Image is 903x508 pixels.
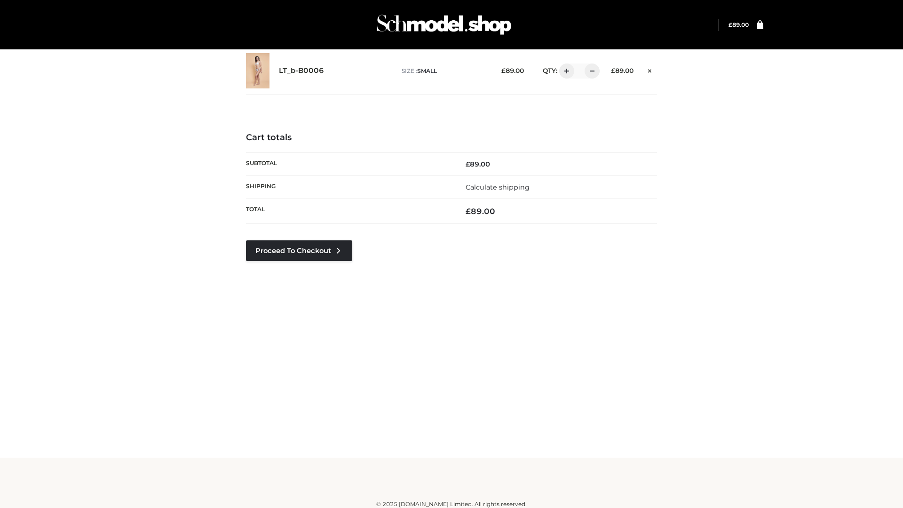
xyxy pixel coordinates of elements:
span: £ [501,67,506,74]
span: £ [466,160,470,168]
bdi: 89.00 [501,67,524,74]
h4: Cart totals [246,133,657,143]
span: SMALL [417,67,437,74]
bdi: 89.00 [466,160,490,168]
th: Shipping [246,175,451,198]
th: Subtotal [246,152,451,175]
a: £89.00 [729,21,749,28]
span: £ [729,21,732,28]
p: size : [402,67,487,75]
th: Total [246,199,451,224]
div: QTY: [533,63,596,79]
a: Calculate shipping [466,183,530,191]
bdi: 89.00 [729,21,749,28]
bdi: 89.00 [466,206,495,216]
bdi: 89.00 [611,67,634,74]
img: LT_b-B0006 - SMALL [246,53,269,88]
span: £ [611,67,615,74]
a: Remove this item [643,63,657,76]
a: Proceed to Checkout [246,240,352,261]
span: £ [466,206,471,216]
a: LT_b-B0006 [279,66,324,75]
img: Schmodel Admin 964 [373,6,515,43]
